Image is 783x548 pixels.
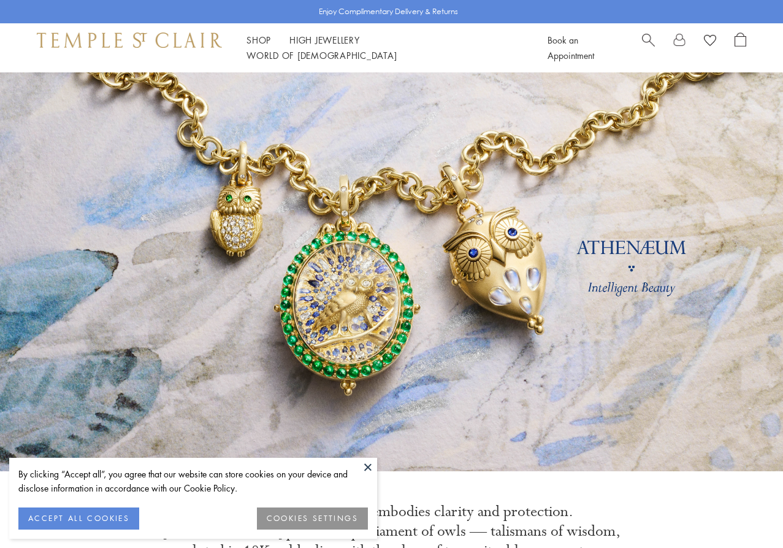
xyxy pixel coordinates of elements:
nav: Main navigation [246,33,520,63]
a: ShopShop [246,34,271,46]
p: Enjoy Complimentary Delivery & Returns [319,6,458,18]
a: World of [DEMOGRAPHIC_DATA]World of [DEMOGRAPHIC_DATA] [246,49,397,61]
img: Temple St. Clair [37,33,222,47]
iframe: Gorgias live chat messenger [722,490,771,536]
button: ACCEPT ALL COOKIES [18,507,139,530]
a: Search [642,33,655,63]
a: View Wishlist [704,33,716,51]
a: Book an Appointment [548,34,594,61]
a: Open Shopping Bag [735,33,746,63]
div: By clicking “Accept all”, you agree that our website can store cookies on your device and disclos... [18,467,368,495]
button: COOKIES SETTINGS [257,507,368,530]
a: High JewelleryHigh Jewellery [289,34,360,46]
